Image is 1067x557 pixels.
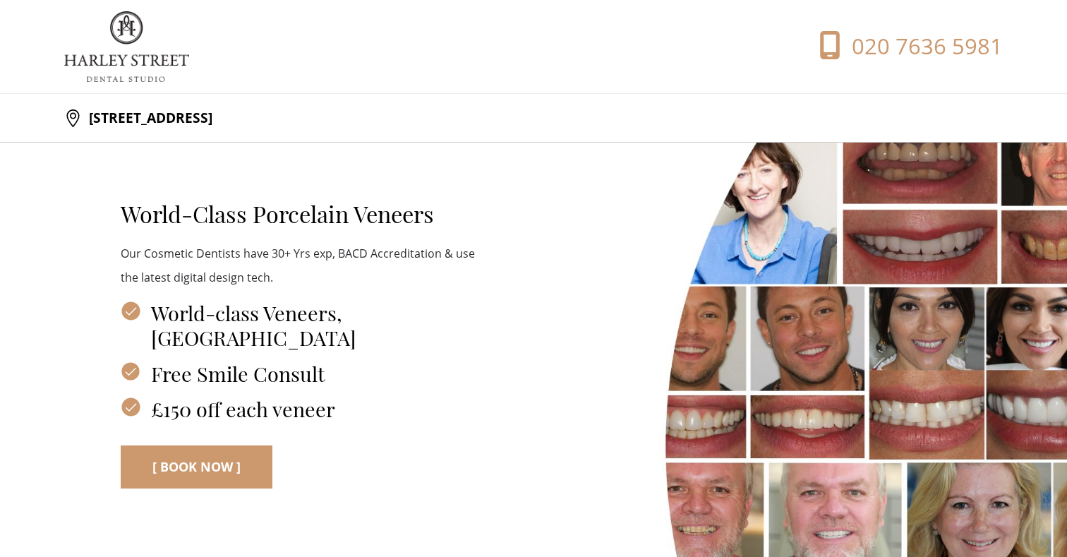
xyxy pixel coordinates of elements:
h3: World-class Veneers, [GEOGRAPHIC_DATA] [121,301,477,349]
h2: World-Class Porcelain Veneers [121,200,477,228]
img: logo.png [64,11,189,82]
a: 020 7636 5981 [778,31,1003,62]
h3: £150 off each veneer [121,397,477,421]
p: [STREET_ADDRESS] [82,104,212,132]
a: [ BOOK NOW ] [121,445,272,489]
h3: Free Smile Consult [121,361,477,386]
p: Our Cosmetic Dentists have 30+ Yrs exp, BACD Accreditation & use the latest digital design tech. [121,242,477,289]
